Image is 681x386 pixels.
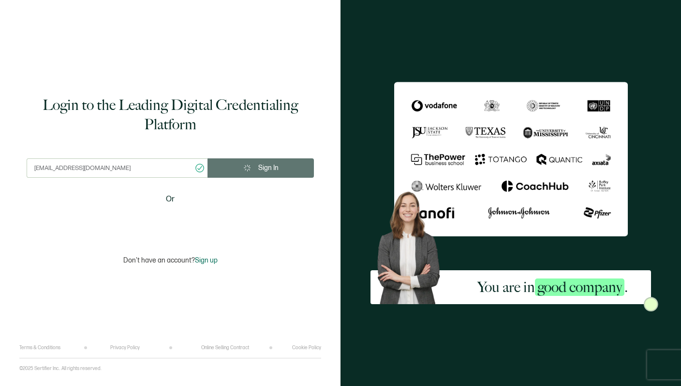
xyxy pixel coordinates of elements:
[19,345,60,351] a: Terms & Conditions
[19,366,102,371] p: ©2025 Sertifier Inc.. All rights reserved.
[201,345,249,351] a: Online Selling Contract
[166,193,175,205] span: Or
[195,256,218,264] span: Sign up
[292,345,321,351] a: Cookie Policy
[535,278,624,296] span: good company
[370,186,455,304] img: Sertifier Login - You are in <span class="strong-h">good company</span>. Hero
[394,82,628,236] img: Sertifier Login - You are in <span class="strong-h">good company</span>.
[110,345,140,351] a: Privacy Policy
[27,95,314,134] h1: Login to the Leading Digital Credentialing Platform
[477,278,628,297] h2: You are in .
[27,158,207,178] input: Enter your work email address
[123,256,218,264] p: Don't have an account?
[644,297,658,311] img: Sertifier Login
[110,212,231,233] iframe: Sign in with Google Button
[194,163,205,173] ion-icon: checkmark circle outline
